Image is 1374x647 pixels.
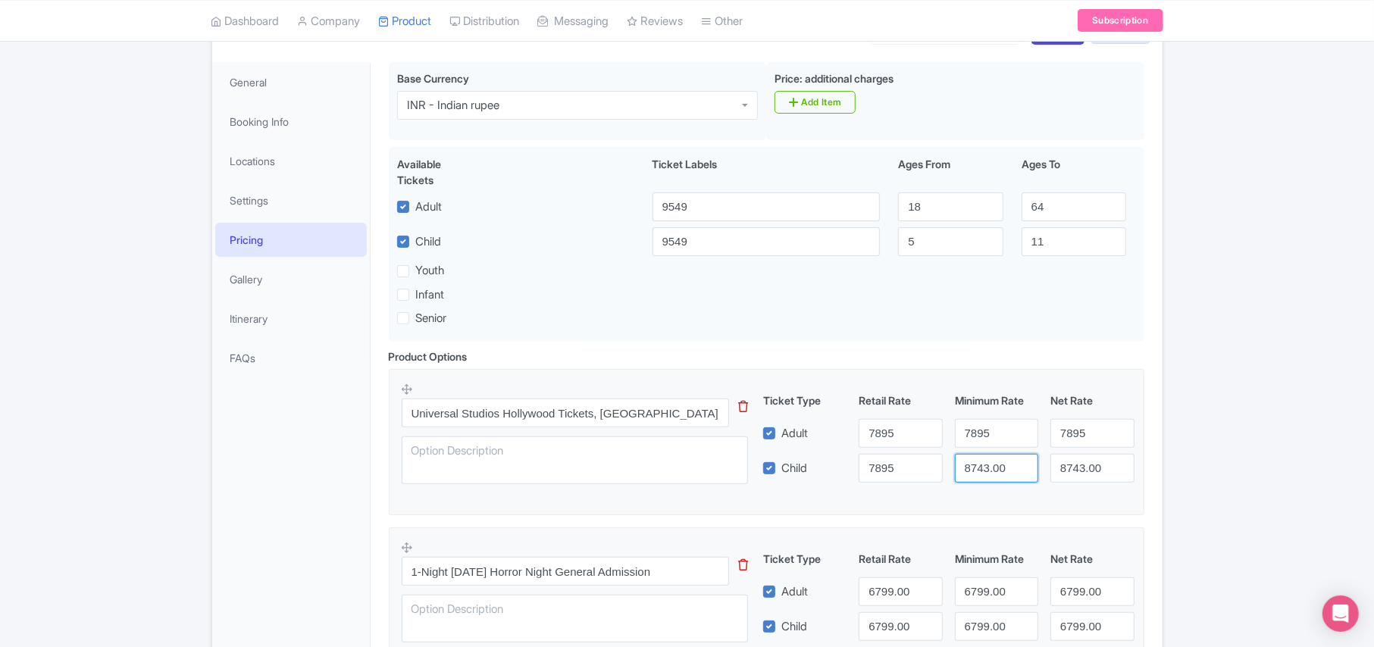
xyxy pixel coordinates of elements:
input: Adult [653,192,881,221]
input: Option Name [402,399,730,427]
input: 0.0 [955,419,1038,448]
div: Ticket Type [757,392,853,408]
input: 0.0 [1050,577,1134,606]
div: Ticket Labels [643,156,890,188]
a: Locations [215,144,367,178]
div: Ages To [1013,156,1135,188]
label: Youth [415,262,444,280]
input: 0.0 [955,612,1038,641]
input: 0.0 [1050,612,1134,641]
span: Base Currency [397,72,469,85]
a: Booking Info [215,105,367,139]
label: Senior [415,310,446,327]
input: 0.0 [859,454,942,483]
label: Child [781,460,807,477]
a: Subscription [1078,9,1163,32]
div: Ages From [889,156,1012,188]
input: 0.0 [859,419,942,448]
label: Child [781,618,807,636]
div: INR - Indian rupee [407,98,499,112]
a: Pricing [215,223,367,257]
a: Gallery [215,262,367,296]
label: Child [415,233,441,251]
div: Minimum Rate [949,551,1044,567]
label: Infant [415,286,444,304]
label: Adult [781,583,808,601]
input: 0.0 [1050,454,1134,483]
a: General [215,65,367,99]
div: Retail Rate [853,392,948,408]
div: Open Intercom Messenger [1322,595,1359,632]
a: Settings [215,183,367,217]
div: Available Tickets [397,156,479,188]
a: FAQs [215,341,367,375]
input: 0.0 [955,454,1038,483]
div: Ticket Type [757,551,853,567]
div: Net Rate [1044,392,1140,408]
label: Price: additional charges [775,70,894,86]
div: Retail Rate [853,551,948,567]
a: Add Item [775,91,856,114]
input: Child [653,227,881,256]
div: Net Rate [1044,551,1140,567]
label: Adult [415,198,442,216]
input: Option Name [402,557,730,586]
input: 0.0 [955,577,1038,606]
div: Product Options [389,349,468,364]
input: 0.0 [1050,419,1134,448]
input: 0.0 [859,612,942,641]
input: 0.0 [859,577,942,606]
div: Minimum Rate [949,392,1044,408]
a: Itinerary [215,302,367,336]
label: Adult [781,425,808,442]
